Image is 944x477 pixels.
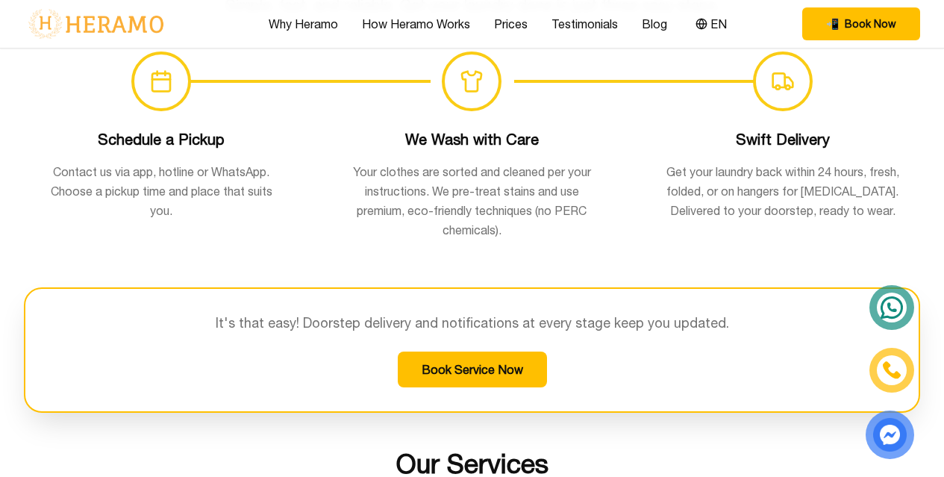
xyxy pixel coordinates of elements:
font: EN [710,17,727,31]
span: phone [826,16,839,31]
font: It's that easy! Doorstep delivery and notifications at every stage keep you updated. [216,315,729,331]
font: How Heramo Works [362,17,470,31]
font: Book Now [845,18,896,30]
a: phone-icon [872,350,913,391]
font: Contact us via app, hotline or WhatsApp. Choose a pickup time and place that suits you. [51,165,272,217]
a: How Heramo Works [362,15,470,33]
a: Why Heramo [269,15,338,33]
a: Testimonials [551,15,618,33]
font: Book Service Now [422,363,523,376]
font: Testimonials [551,17,618,31]
font: We Wash with Care [405,131,539,148]
img: logo-with-text.png [24,8,168,40]
font: Swift Delivery [736,131,830,148]
a: Prices [494,15,528,33]
a: Blog [642,15,667,33]
font: Blog [642,17,667,31]
font: 📲 [826,18,839,30]
button: EN [691,14,731,34]
font: Why Heramo [269,17,338,31]
font: Schedule a Pickup [98,131,225,148]
font: Get your laundry back within 24 hours, fresh, folded, or on hangers for [MEDICAL_DATA]. Delivered... [666,165,899,217]
button: Book Service Now [398,352,547,387]
button: phone Book Now [802,7,920,40]
img: phone-icon [881,360,903,381]
font: Your clothes are sorted and cleaned per your instructions. We pre-treat stains and use premium, e... [353,165,591,237]
font: Prices [494,17,528,31]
